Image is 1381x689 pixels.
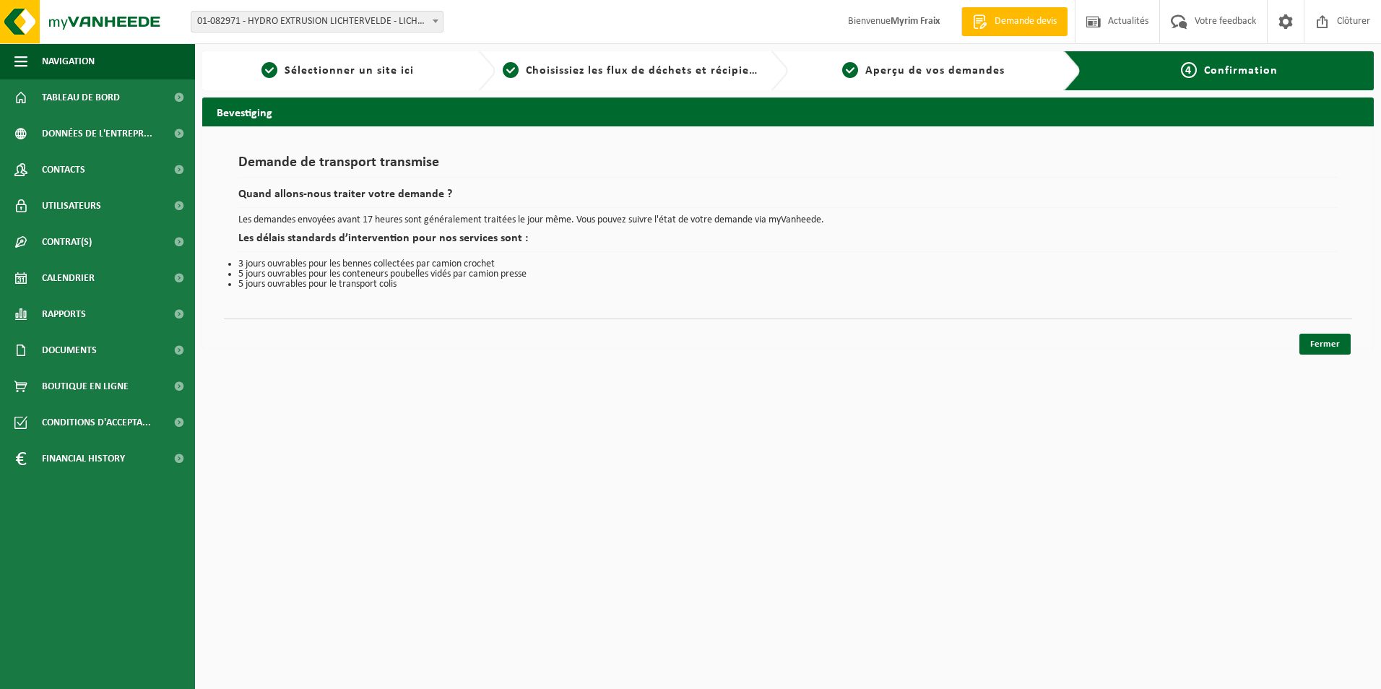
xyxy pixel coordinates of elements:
[42,116,152,152] span: Données de l'entrepr...
[209,62,467,79] a: 1Sélectionner un site ici
[238,215,1338,225] p: Les demandes envoyées avant 17 heures sont généralement traitées le jour même. Vous pouvez suivre...
[42,224,92,260] span: Contrat(s)
[42,43,95,79] span: Navigation
[191,12,443,32] span: 01-082971 - HYDRO EXTRUSION LICHTERVELDE - LICHTERVELDE
[503,62,519,78] span: 2
[261,62,277,78] span: 1
[238,233,1338,252] h2: Les délais standards d’intervention pour nos services sont :
[42,188,101,224] span: Utilisateurs
[238,188,1338,208] h2: Quand allons-nous traiter votre demande ?
[42,152,85,188] span: Contacts
[238,259,1338,269] li: 3 jours ouvrables pour les bennes collectées par camion crochet
[42,260,95,296] span: Calendrier
[42,296,86,332] span: Rapports
[526,65,766,77] span: Choisissiez les flux de déchets et récipients
[42,441,125,477] span: Financial History
[202,97,1374,126] h2: Bevestiging
[961,7,1068,36] a: Demande devis
[891,16,940,27] strong: Myrim Fraix
[1181,62,1197,78] span: 4
[1204,65,1278,77] span: Confirmation
[503,62,760,79] a: 2Choisissiez les flux de déchets et récipients
[795,62,1052,79] a: 3Aperçu de vos demandes
[1299,334,1351,355] a: Fermer
[285,65,414,77] span: Sélectionner un site ici
[991,14,1060,29] span: Demande devis
[42,404,151,441] span: Conditions d'accepta...
[42,368,129,404] span: Boutique en ligne
[42,332,97,368] span: Documents
[238,279,1338,290] li: 5 jours ouvrables pour le transport colis
[842,62,858,78] span: 3
[238,269,1338,279] li: 5 jours ouvrables pour les conteneurs poubelles vidés par camion presse
[238,155,1338,178] h1: Demande de transport transmise
[865,65,1005,77] span: Aperçu de vos demandes
[191,11,443,32] span: 01-082971 - HYDRO EXTRUSION LICHTERVELDE - LICHTERVELDE
[42,79,120,116] span: Tableau de bord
